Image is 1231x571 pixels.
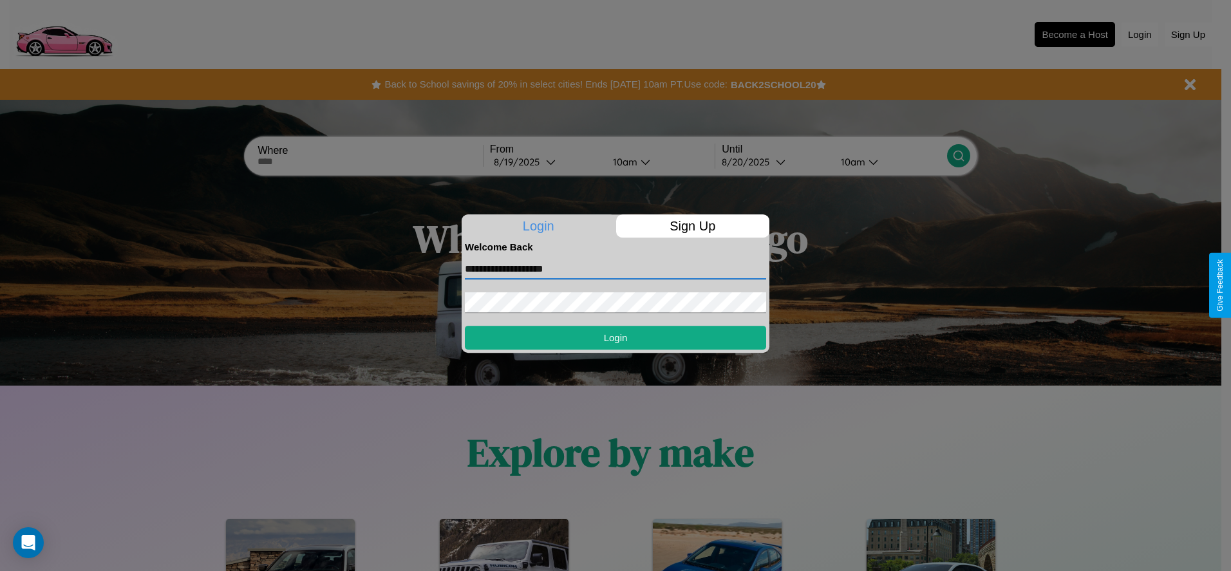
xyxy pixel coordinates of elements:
[616,214,770,238] p: Sign Up
[1216,259,1225,312] div: Give Feedback
[13,527,44,558] div: Open Intercom Messenger
[465,241,766,252] h4: Welcome Back
[465,326,766,350] button: Login
[462,214,615,238] p: Login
